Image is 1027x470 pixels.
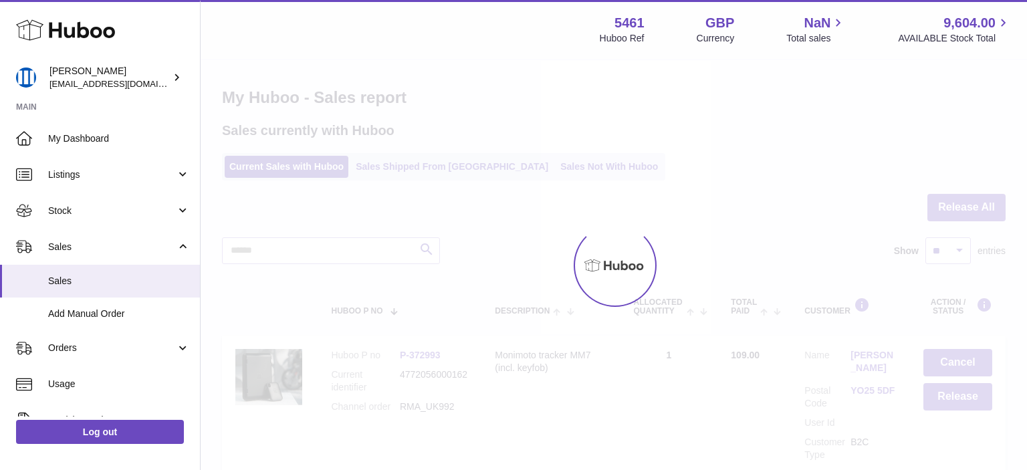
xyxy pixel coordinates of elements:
a: 9,604.00 AVAILABLE Stock Total [898,14,1011,45]
span: Total sales [786,32,846,45]
span: Add Manual Order [48,308,190,320]
a: NaN Total sales [786,14,846,45]
span: Sales [48,275,190,287]
span: Listings [48,168,176,181]
span: 9,604.00 [943,14,996,32]
span: Invoicing and Payments [48,414,176,427]
span: Sales [48,241,176,253]
span: NaN [804,14,830,32]
div: Huboo Ref [600,32,645,45]
div: Currency [697,32,735,45]
span: [EMAIL_ADDRESS][DOMAIN_NAME] [49,78,197,89]
span: AVAILABLE Stock Total [898,32,1011,45]
img: oksana@monimoto.com [16,68,36,88]
span: Stock [48,205,176,217]
strong: GBP [705,14,734,32]
span: My Dashboard [48,132,190,145]
span: Orders [48,342,176,354]
div: [PERSON_NAME] [49,65,170,90]
span: Usage [48,378,190,390]
strong: 5461 [614,14,645,32]
a: Log out [16,420,184,444]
